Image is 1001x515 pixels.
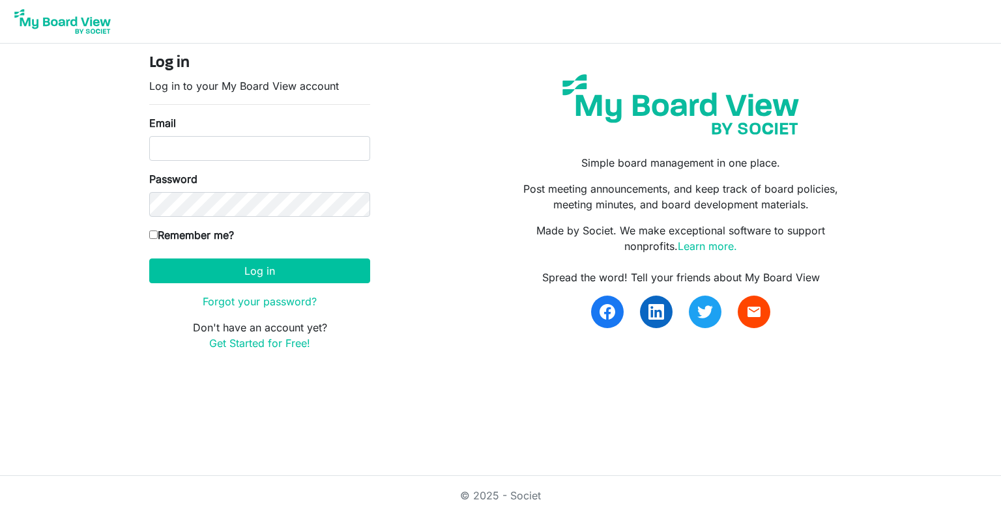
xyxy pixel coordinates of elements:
img: facebook.svg [600,304,615,320]
a: Learn more. [678,240,737,253]
p: Log in to your My Board View account [149,78,370,94]
a: © 2025 - Societ [460,489,541,502]
h4: Log in [149,54,370,73]
p: Simple board management in one place. [510,155,852,171]
button: Log in [149,258,370,283]
label: Remember me? [149,227,234,243]
div: Spread the word! Tell your friends about My Board View [510,270,852,285]
span: email [746,304,762,320]
a: Get Started for Free! [209,337,310,350]
img: my-board-view-societ.svg [553,64,809,145]
label: Email [149,115,176,131]
img: My Board View Logo [10,5,115,38]
a: Forgot your password? [203,295,317,308]
img: linkedin.svg [648,304,664,320]
p: Don't have an account yet? [149,320,370,351]
a: email [738,296,770,328]
input: Remember me? [149,230,158,239]
img: twitter.svg [697,304,713,320]
p: Made by Societ. We make exceptional software to support nonprofits. [510,223,852,254]
label: Password [149,171,197,187]
p: Post meeting announcements, and keep track of board policies, meeting minutes, and board developm... [510,181,852,212]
